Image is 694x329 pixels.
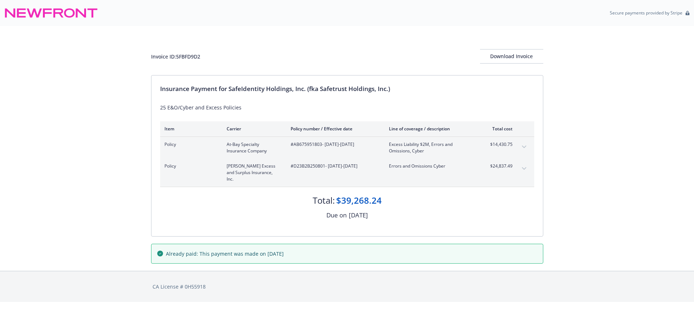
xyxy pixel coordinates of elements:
[160,137,534,159] div: PolicyAt-Bay Specialty Insurance Company#AB675951803- [DATE]-[DATE]Excess Liability $2M, Errors a...
[164,163,215,169] span: Policy
[164,126,215,132] div: Item
[160,104,534,111] div: 25 E&O/Cyber and Excess Policies
[291,126,377,132] div: Policy number / Effective date
[291,163,377,169] span: #D23B2B250801 - [DATE]-[DATE]
[227,163,279,182] span: [PERSON_NAME] Excess and Surplus Insurance, Inc.
[153,283,542,290] div: CA License # 0H55918
[227,126,279,132] div: Carrier
[389,141,474,154] span: Excess Liability $2M, Errors and Omissions, Cyber
[166,250,284,257] span: Already paid: This payment was made on [DATE]
[485,163,513,169] span: $24,837.49
[485,141,513,148] span: $14,430.75
[389,163,474,169] span: Errors and Omissions Cyber
[480,49,543,64] button: Download Invoice
[313,194,335,207] div: Total:
[160,84,534,94] div: Insurance Payment for SafeIdentity Holdings, Inc. (fka Safetrust Holdings, Inc.)
[485,126,513,132] div: Total cost
[518,141,530,153] button: expand content
[160,159,534,187] div: Policy[PERSON_NAME] Excess and Surplus Insurance, Inc.#D23B2B250801- [DATE]-[DATE]Errors and Omis...
[291,141,377,148] span: #AB675951803 - [DATE]-[DATE]
[227,141,279,154] span: At-Bay Specialty Insurance Company
[610,10,682,16] p: Secure payments provided by Stripe
[349,211,368,220] div: [DATE]
[326,211,347,220] div: Due on
[518,163,530,174] button: expand content
[336,194,382,207] div: $39,268.24
[164,141,215,148] span: Policy
[151,53,200,60] div: Invoice ID: 5FBFD9D2
[480,49,543,63] div: Download Invoice
[389,126,474,132] div: Line of coverage / description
